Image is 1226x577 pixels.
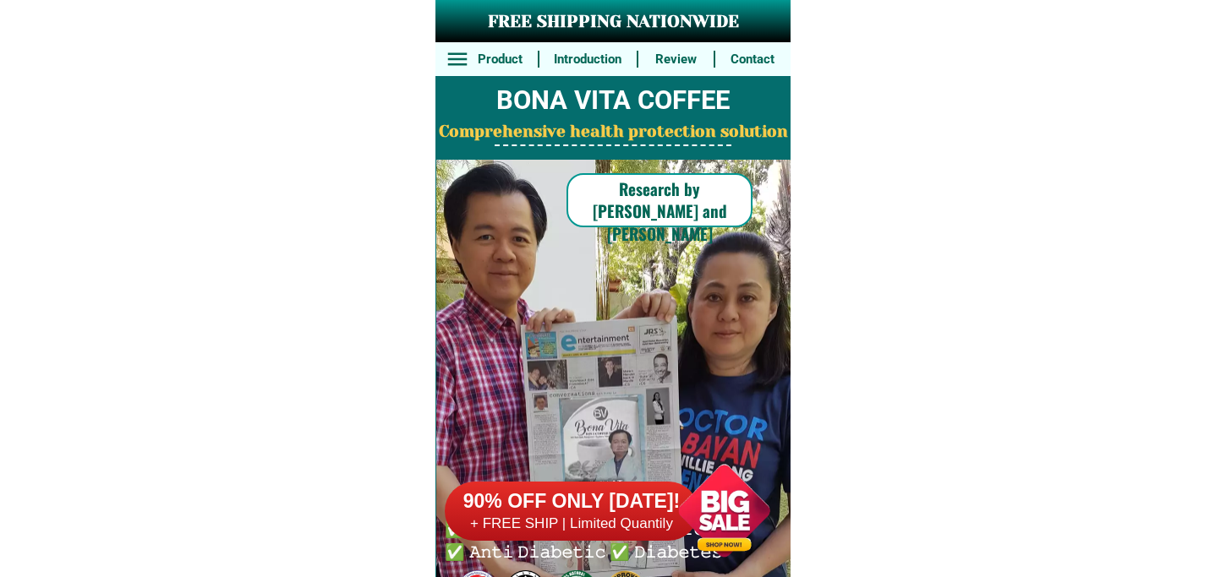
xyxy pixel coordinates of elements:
h6: Introduction [549,50,627,69]
h6: Contact [724,50,781,69]
h6: Review [647,50,704,69]
h3: FREE SHIPPING NATIONWIDE [435,9,791,35]
h6: Research by [PERSON_NAME] and [PERSON_NAME] [566,177,753,245]
h2: BONA VITA COFFEE [435,81,791,121]
h6: Product [472,50,529,69]
h2: Comprehensive health protection solution [435,120,791,144]
h6: + FREE SHIP | Limited Quantily [445,514,698,533]
h6: 90% OFF ONLY [DATE]! [445,489,698,514]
